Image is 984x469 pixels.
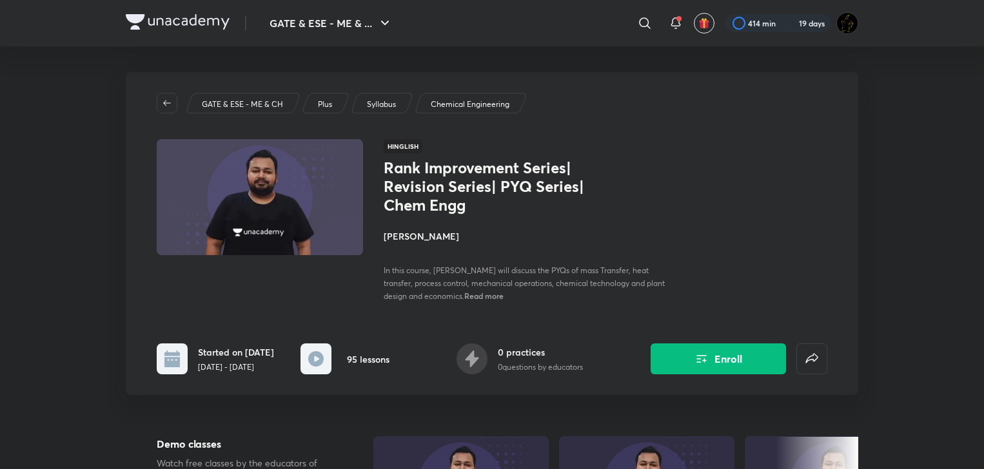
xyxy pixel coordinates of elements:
[796,343,827,374] button: false
[367,99,396,110] p: Syllabus
[836,12,858,34] img: Ranit Maity01
[384,265,665,301] span: In this course, [PERSON_NAME] will discuss the PYQs of mass Transfer, heat transfer, process cont...
[202,99,283,110] p: GATE & ESE - ME & CH
[155,138,365,256] img: Thumbnail
[698,17,710,29] img: avatar
[316,99,335,110] a: Plus
[431,99,509,110] p: Chemical Engineering
[198,361,274,373] p: [DATE] - [DATE]
[651,343,786,374] button: Enroll
[347,352,389,366] h6: 95 lessons
[429,99,512,110] a: Chemical Engineering
[262,10,400,36] button: GATE & ESE - ME & ...
[464,291,504,301] span: Read more
[694,13,714,33] button: avatar
[365,99,399,110] a: Syllabus
[498,361,583,373] p: 0 questions by educators
[384,229,673,243] h4: [PERSON_NAME]
[318,99,332,110] p: Plus
[384,158,595,214] h1: Rank Improvement Series| Revision Series| PYQ Series| Chem Engg
[200,99,286,110] a: GATE & ESE - ME & CH
[384,139,422,153] span: Hinglish
[198,345,274,359] h6: Started on [DATE]
[783,17,796,30] img: streak
[126,14,230,33] a: Company Logo
[126,14,230,30] img: Company Logo
[157,436,332,452] h5: Demo classes
[498,345,583,359] h6: 0 practices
